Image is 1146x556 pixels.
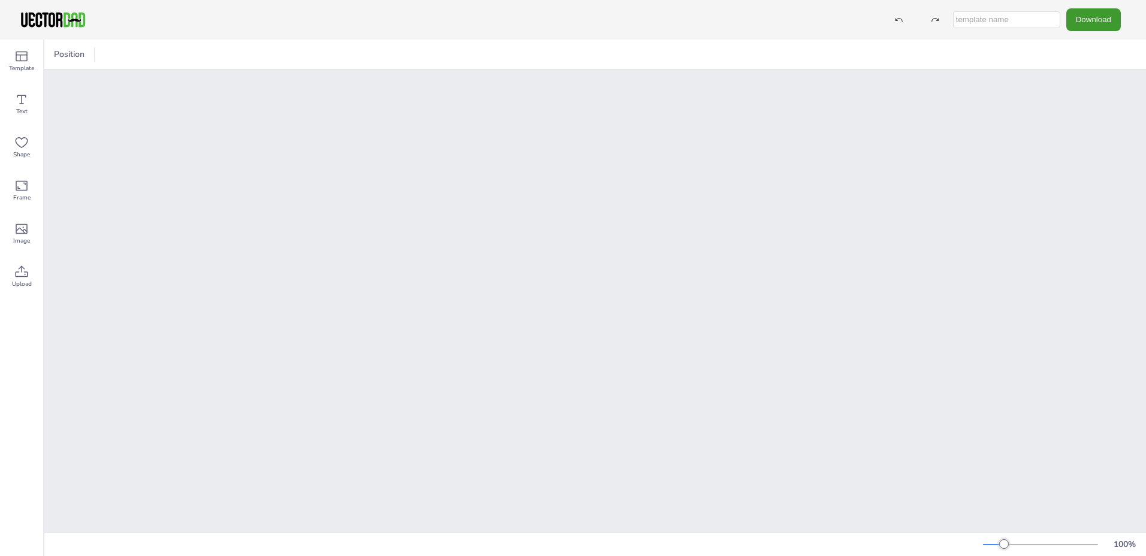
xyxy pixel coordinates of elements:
span: Image [13,236,30,246]
div: 100 % [1110,539,1139,550]
button: Download [1066,8,1121,31]
span: Shape [13,150,30,159]
span: Frame [13,193,31,203]
span: Upload [12,279,32,289]
span: Position [52,49,87,60]
img: VectorDad-1.png [19,11,87,29]
span: Text [16,107,28,116]
span: Template [9,64,34,73]
input: template name [953,11,1060,28]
